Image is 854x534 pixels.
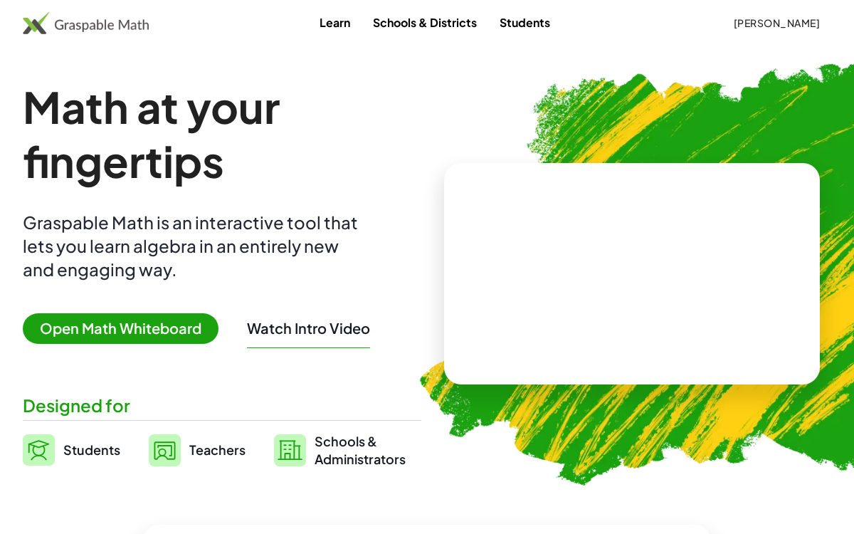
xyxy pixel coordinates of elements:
img: svg%3e [23,434,55,466]
span: Open Math Whiteboard [23,313,218,344]
span: Schools & Administrators [315,432,406,468]
a: Schools &Administrators [274,432,406,468]
span: Students [63,441,120,458]
button: [PERSON_NAME] [722,10,831,36]
span: [PERSON_NAME] [733,16,820,29]
a: Learn [308,9,362,36]
button: Watch Intro Video [247,319,370,337]
a: Open Math Whiteboard [23,322,230,337]
div: Designed for [23,394,421,417]
a: Schools & Districts [362,9,488,36]
video: What is this? This is dynamic math notation. Dynamic math notation plays a central role in how Gr... [525,221,739,328]
a: Students [488,9,562,36]
span: Teachers [189,441,246,458]
h1: Math at your fingertips [23,80,421,188]
img: svg%3e [149,434,181,466]
div: Graspable Math is an interactive tool that lets you learn algebra in an entirely new and engaging... [23,211,364,281]
img: svg%3e [274,434,306,466]
a: Teachers [149,432,246,468]
a: Students [23,432,120,468]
